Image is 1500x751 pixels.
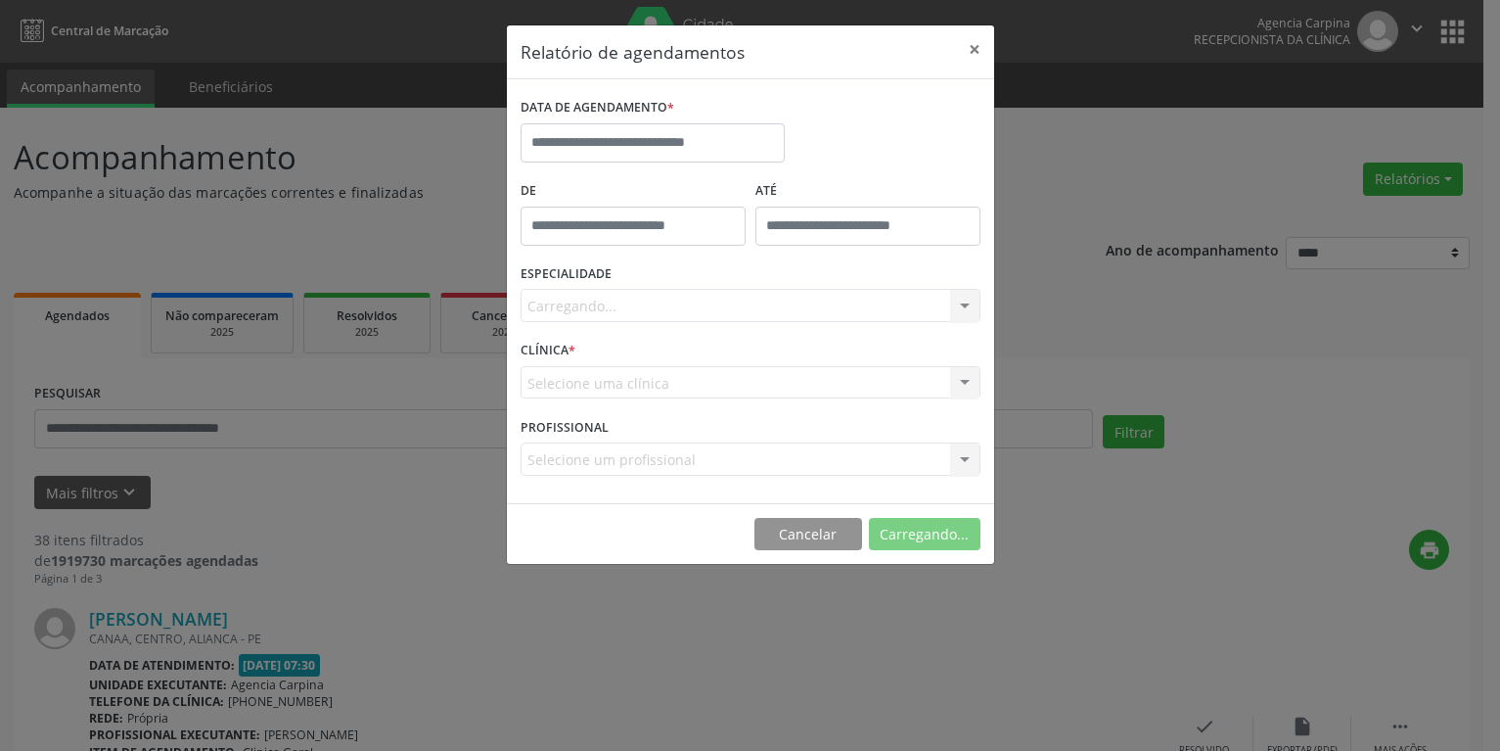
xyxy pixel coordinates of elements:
[521,93,674,123] label: DATA DE AGENDAMENTO
[955,25,994,73] button: Close
[521,412,609,443] label: PROFISSIONAL
[521,336,575,366] label: CLÍNICA
[869,518,980,551] button: Carregando...
[521,259,612,290] label: ESPECIALIDADE
[521,39,745,65] h5: Relatório de agendamentos
[754,518,862,551] button: Cancelar
[521,176,746,207] label: De
[755,176,980,207] label: ATÉ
